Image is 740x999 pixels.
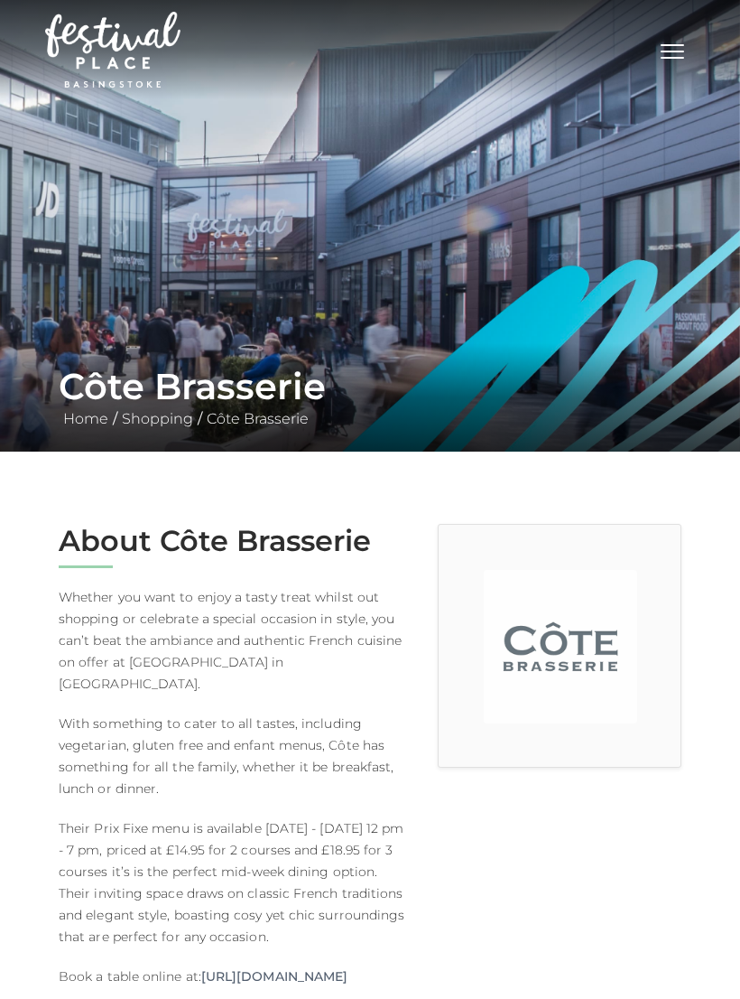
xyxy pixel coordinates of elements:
[59,817,411,948] p: Their Prix Fixe menu is available [DATE] - [DATE] 12 pm - 7 pm, priced at £14.95 for 2 courses an...
[202,410,313,427] a: Côte Brasserie
[45,12,180,88] img: Festival Place Logo
[117,410,198,427] a: Shopping
[45,365,695,430] div: / /
[59,966,411,987] p: Book a table online at:
[201,966,347,987] a: [URL][DOMAIN_NAME]
[59,713,411,799] p: With something to cater to all tastes, including vegetarian, gluten free and enfant menus, Côte h...
[59,410,113,427] a: Home
[650,36,695,62] button: Toggle navigation
[59,365,681,408] h1: Côte Brasserie
[59,586,411,695] p: Whether you want to enjoy a tasty treat whilst out shopping or celebrate a special occasion in st...
[59,524,411,558] h2: About Côte Brasserie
